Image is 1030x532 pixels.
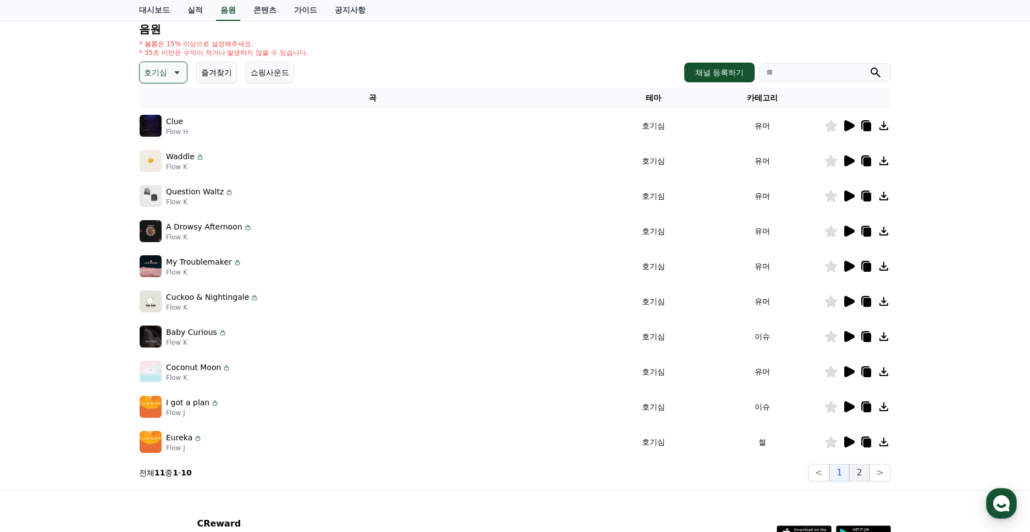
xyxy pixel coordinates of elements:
p: Flow K [166,268,242,277]
img: music [140,150,162,172]
button: 쇼핑사운드 [246,61,294,83]
td: 유머 [700,214,824,249]
p: * 35초 미만은 수익이 적거나 발생하지 않을 수 있습니다. [139,48,308,57]
span: 홈 [35,365,41,373]
button: 채널 등록하기 [684,63,755,82]
td: 유머 [700,284,824,319]
p: Question Waltz [166,186,224,198]
td: 호기심 [606,178,700,214]
td: 호기심 [606,319,700,354]
button: > [870,464,891,481]
h4: 음원 [139,23,891,35]
td: 호기심 [606,354,700,389]
img: music [140,115,162,137]
td: 호기심 [606,389,700,424]
button: < [808,464,829,481]
p: Clue [166,116,183,127]
img: music [140,396,162,418]
td: 유머 [700,354,824,389]
img: music [140,255,162,277]
p: Flow J [166,444,202,452]
img: music [140,326,162,348]
td: 유머 [700,143,824,178]
p: Baby Curious [166,327,217,338]
p: Flow K [166,303,259,312]
p: Flow K [166,198,234,206]
p: Flow K [166,373,231,382]
p: Flow H [166,127,188,136]
td: 유머 [700,178,824,214]
td: 호기심 [606,424,700,460]
button: 호기심 [139,61,187,83]
p: Flow K [166,338,227,347]
p: Eureka [166,432,192,444]
p: Flow K [166,163,204,171]
p: Flow K [166,233,252,242]
a: 설정 [142,348,211,376]
td: 호기심 [606,214,700,249]
span: 설정 [170,365,183,373]
td: 이슈 [700,389,824,424]
strong: 11 [154,468,165,477]
td: 호기심 [606,249,700,284]
button: 즐겨찾기 [196,61,237,83]
a: 대화 [73,348,142,376]
span: 대화 [101,365,114,374]
td: 이슈 [700,319,824,354]
img: music [140,185,162,207]
img: music [140,431,162,453]
p: 전체 중 - [139,467,192,478]
p: * 볼륨은 15% 이상으로 설정해주세요. [139,40,308,48]
th: 테마 [606,88,700,108]
p: Cuckoo & Nightingale [166,292,249,303]
td: 호기심 [606,284,700,319]
p: I got a plan [166,397,209,408]
strong: 1 [173,468,178,477]
button: 2 [849,464,869,481]
td: 유머 [700,249,824,284]
strong: 10 [181,468,191,477]
a: 홈 [3,348,73,376]
p: Coconut Moon [166,362,221,373]
p: Waddle [166,151,195,163]
th: 곡 [139,88,606,108]
img: music [140,361,162,383]
p: CReward [197,517,331,530]
td: 호기심 [606,108,700,143]
p: My Troublemaker [166,256,232,268]
td: 썰 [700,424,824,460]
td: 호기심 [606,143,700,178]
p: A Drowsy Afternoon [166,221,242,233]
img: music [140,220,162,242]
p: 호기심 [144,65,167,80]
p: Flow J [166,408,219,417]
img: music [140,290,162,312]
button: 1 [829,464,849,481]
th: 카테고리 [700,88,824,108]
td: 유머 [700,108,824,143]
